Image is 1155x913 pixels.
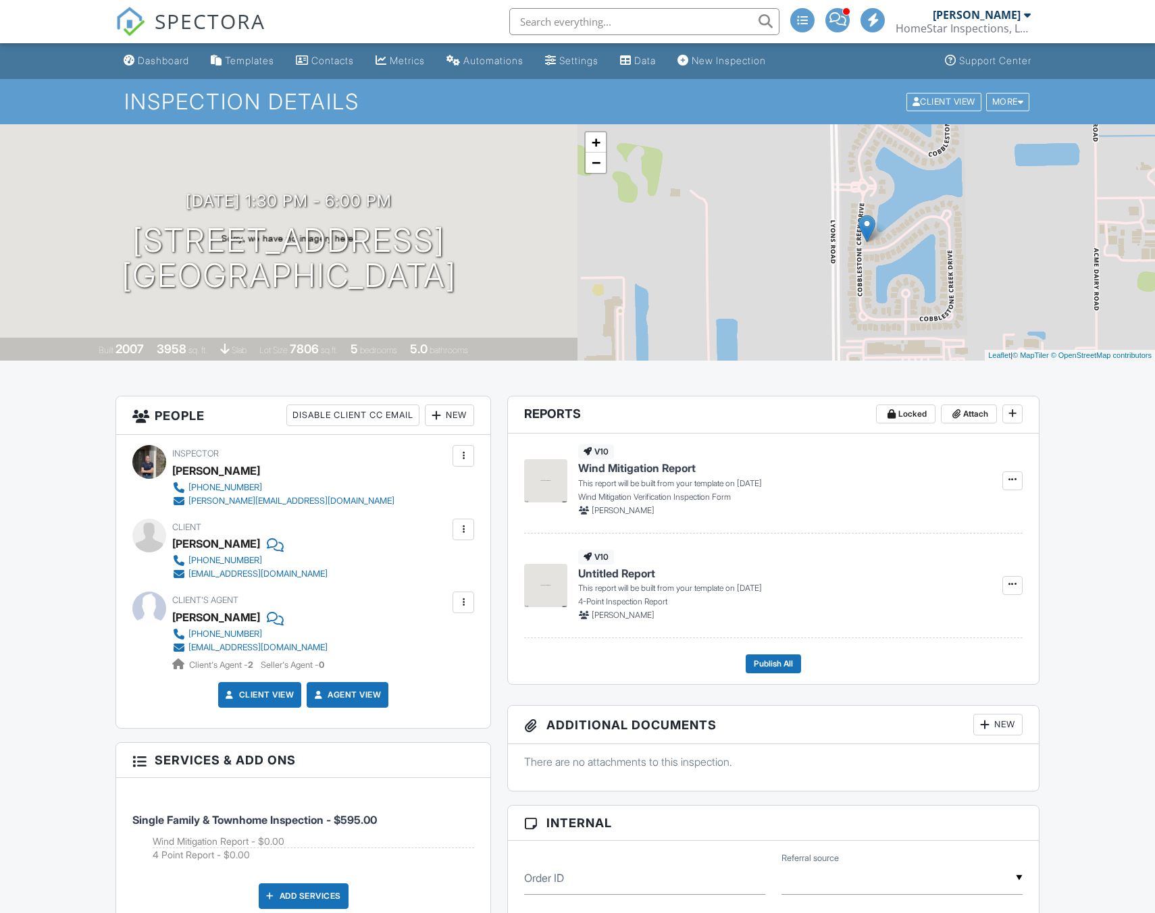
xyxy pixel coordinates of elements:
[153,848,474,862] li: Add on: 4 Point Report
[906,93,981,111] div: Client View
[116,396,490,435] h3: People
[172,554,328,567] a: [PHONE_NUMBER]
[155,7,265,35] span: SPECTORA
[188,345,207,355] span: sq. ft.
[290,342,319,356] div: 7806
[672,49,771,74] a: New Inspection
[370,49,430,74] a: Metrics
[172,567,328,581] a: [EMAIL_ADDRESS][DOMAIN_NAME]
[425,405,474,426] div: New
[259,345,288,355] span: Lot Size
[188,642,328,653] div: [EMAIL_ADDRESS][DOMAIN_NAME]
[524,870,564,885] label: Order ID
[311,688,381,702] a: Agent View
[115,342,144,356] div: 2007
[586,153,606,173] a: Zoom out
[138,55,189,66] div: Dashboard
[508,806,1039,841] h3: Internal
[205,49,280,74] a: Templates
[172,461,260,481] div: [PERSON_NAME]
[118,49,195,74] a: Dashboard
[692,55,766,66] div: New Inspection
[896,22,1031,35] div: HomeStar Inspections, LLC
[509,8,779,35] input: Search everything...
[172,533,260,554] div: [PERSON_NAME]
[441,49,529,74] a: Automations (Advanced)
[188,555,262,566] div: [PHONE_NUMBER]
[115,18,265,47] a: SPECTORA
[122,223,457,294] h1: [STREET_ADDRESS] [GEOGRAPHIC_DATA]
[905,96,985,106] a: Client View
[261,660,324,670] span: Seller's Agent -
[540,49,604,74] a: Settings
[410,342,428,356] div: 5.0
[132,813,377,827] span: Single Family & Townhome Inspection - $595.00
[225,55,274,66] div: Templates
[186,192,392,210] h3: [DATE] 1:30 pm - 6:00 pm
[172,641,328,654] a: [EMAIL_ADDRESS][DOMAIN_NAME]
[188,569,328,579] div: [EMAIL_ADDRESS][DOMAIN_NAME]
[115,7,145,36] img: The Best Home Inspection Software - Spectora
[99,345,113,355] span: Built
[940,49,1037,74] a: Support Center
[124,90,1031,113] h1: Inspection Details
[116,743,490,778] h3: Services & Add ons
[286,405,419,426] div: Disable Client CC Email
[973,714,1023,735] div: New
[586,132,606,153] a: Zoom in
[463,55,523,66] div: Automations
[172,595,238,605] span: Client's Agent
[311,55,354,66] div: Contacts
[188,629,262,640] div: [PHONE_NUMBER]
[172,522,201,532] span: Client
[188,496,394,506] div: [PERSON_NAME][EMAIL_ADDRESS][DOMAIN_NAME]
[172,448,219,459] span: Inspector
[290,49,359,74] a: Contacts
[988,351,1010,359] a: Leaflet
[132,788,474,872] li: Service: Single Family & Townhome Inspection
[172,607,260,627] a: [PERSON_NAME]
[524,754,1023,769] p: There are no attachments to this inspection.
[321,345,338,355] span: sq.ft.
[1012,351,1049,359] a: © MapTiler
[188,482,262,493] div: [PHONE_NUMBER]
[559,55,598,66] div: Settings
[259,883,349,909] div: Add Services
[223,688,294,702] a: Client View
[508,706,1039,744] h3: Additional Documents
[172,481,394,494] a: [PHONE_NUMBER]
[153,835,474,849] li: Add on: Wind Mitigation Report
[986,93,1030,111] div: More
[985,350,1155,361] div: |
[390,55,425,66] div: Metrics
[933,8,1021,22] div: [PERSON_NAME]
[157,342,186,356] div: 3958
[248,660,253,670] strong: 2
[615,49,661,74] a: Data
[172,494,394,508] a: [PERSON_NAME][EMAIL_ADDRESS][DOMAIN_NAME]
[172,627,328,641] a: [PHONE_NUMBER]
[781,852,839,864] label: Referral source
[189,660,255,670] span: Client's Agent -
[1051,351,1152,359] a: © OpenStreetMap contributors
[351,342,358,356] div: 5
[430,345,468,355] span: bathrooms
[319,660,324,670] strong: 0
[232,345,247,355] span: slab
[360,345,397,355] span: bedrooms
[634,55,656,66] div: Data
[959,55,1031,66] div: Support Center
